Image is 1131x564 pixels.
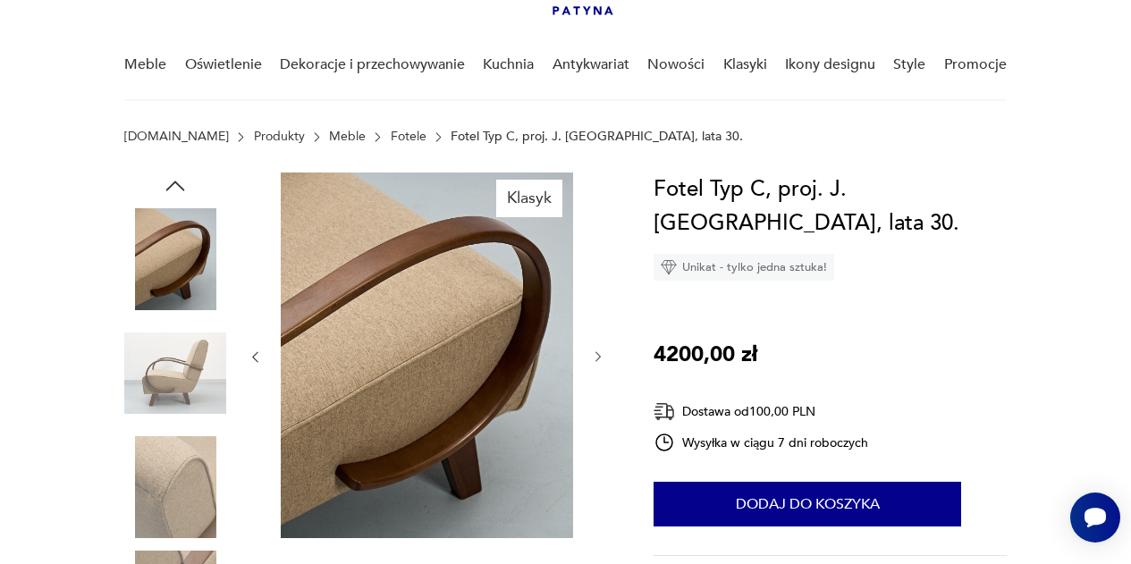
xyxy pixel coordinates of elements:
p: 4200,00 zł [654,338,757,372]
img: Zdjęcie produktu Fotel Typ C, proj. J. Halabala, lata 30. [124,436,226,538]
a: Oświetlenie [185,30,262,99]
a: Kuchnia [483,30,534,99]
p: Fotel Typ C, proj. J. [GEOGRAPHIC_DATA], lata 30. [451,130,743,144]
img: Ikona dostawy [654,400,675,423]
a: Fotele [391,130,426,144]
iframe: Smartsupp widget button [1070,492,1120,543]
a: Klasyki [723,30,767,99]
img: Zdjęcie produktu Fotel Typ C, proj. J. Halabala, lata 30. [281,173,573,538]
div: Unikat - tylko jedna sztuka! [654,254,834,281]
a: Style [893,30,925,99]
a: Dekoracje i przechowywanie [280,30,465,99]
a: Ikony designu [785,30,875,99]
a: Nowości [647,30,705,99]
div: Wysyłka w ciągu 7 dni roboczych [654,432,868,453]
a: Produkty [254,130,305,144]
a: Antykwariat [553,30,629,99]
a: Meble [124,30,166,99]
a: [DOMAIN_NAME] [124,130,229,144]
button: Dodaj do koszyka [654,482,961,526]
div: Dostawa od 100,00 PLN [654,400,868,423]
img: Ikona diamentu [661,259,677,275]
a: Promocje [944,30,1007,99]
img: Zdjęcie produktu Fotel Typ C, proj. J. Halabala, lata 30. [124,323,226,425]
img: Zdjęcie produktu Fotel Typ C, proj. J. Halabala, lata 30. [124,208,226,310]
a: Meble [329,130,366,144]
div: Klasyk [496,180,562,217]
h1: Fotel Typ C, proj. J. [GEOGRAPHIC_DATA], lata 30. [654,173,1007,240]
